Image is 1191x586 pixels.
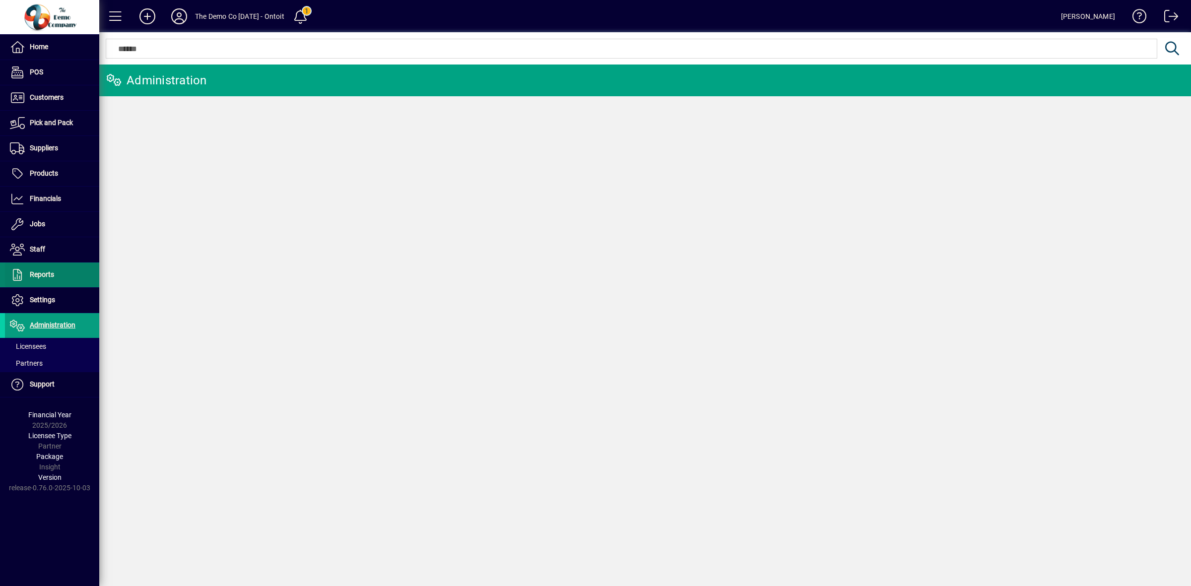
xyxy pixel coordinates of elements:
span: Reports [30,270,54,278]
span: Financial Year [28,411,71,419]
span: Package [36,453,63,460]
a: Partners [5,355,99,372]
a: Products [5,161,99,186]
span: Products [30,169,58,177]
span: Partners [10,359,43,367]
span: Version [38,473,62,481]
a: POS [5,60,99,85]
span: Financials [30,195,61,202]
button: Profile [163,7,195,25]
a: Licensees [5,338,99,355]
span: Pick and Pack [30,119,73,127]
span: Home [30,43,48,51]
span: Licensee Type [28,432,71,440]
span: Settings [30,296,55,304]
a: Knowledge Base [1125,2,1147,34]
span: Customers [30,93,64,101]
span: Suppliers [30,144,58,152]
a: Pick and Pack [5,111,99,135]
span: Jobs [30,220,45,228]
span: Administration [30,321,75,329]
span: Staff [30,245,45,253]
a: Reports [5,262,99,287]
button: Add [132,7,163,25]
a: Suppliers [5,136,99,161]
a: Settings [5,288,99,313]
span: POS [30,68,43,76]
a: Home [5,35,99,60]
div: Administration [107,72,207,88]
a: Staff [5,237,99,262]
div: The Demo Co [DATE] - Ontoit [195,8,284,24]
span: Support [30,380,55,388]
a: Jobs [5,212,99,237]
div: [PERSON_NAME] [1061,8,1115,24]
a: Support [5,372,99,397]
a: Financials [5,187,99,211]
span: Licensees [10,342,46,350]
a: Customers [5,85,99,110]
a: Logout [1157,2,1179,34]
